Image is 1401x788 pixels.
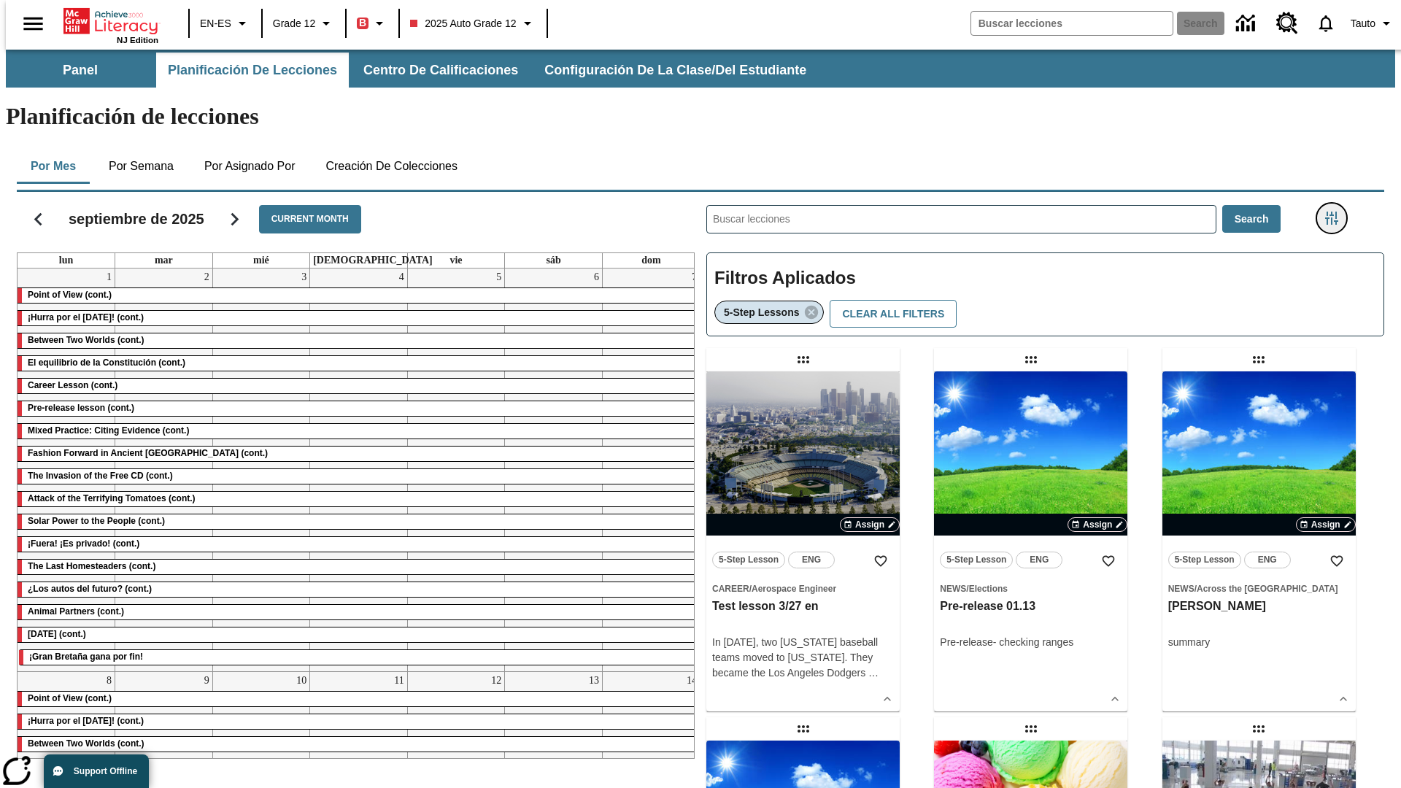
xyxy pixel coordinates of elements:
[298,269,309,286] a: 3 de septiembre de 2025
[363,62,518,79] span: Centro de calificaciones
[544,62,806,79] span: Configuración de la clase/del estudiante
[1175,552,1235,568] span: 5-Step Lesson
[1068,517,1127,532] button: Assign Elegir fechas
[966,584,968,594] span: /
[712,581,894,596] span: Tema: Career/Aerospace Engineer
[156,53,349,88] button: Planificación de lecciones
[940,599,1122,614] h3: Pre-release 01.13
[18,492,700,506] div: Attack of the Terrifying Tomatoes (cont.)
[712,635,894,681] div: In [DATE], two [US_STATE] baseball teams moved to [US_STATE]. They became the Los Angeles Dodgers
[712,584,749,594] span: Career
[1168,581,1350,596] span: Tema: News/Across the US
[200,16,231,31] span: EN-ES
[1227,4,1267,44] a: Centro de información
[1197,584,1338,594] span: Across the [GEOGRAPHIC_DATA]
[749,584,752,594] span: /
[28,493,196,503] span: Attack of the Terrifying Tomatoes (cont.)
[505,269,603,672] td: 6 de septiembre de 2025
[876,688,898,710] button: Ver más
[28,561,155,571] span: The Last Homesteaders (cont.)
[396,269,407,286] a: 4 de septiembre de 2025
[1267,4,1307,43] a: Centro de recursos, Se abrirá en una pestaña nueva.
[28,516,165,526] span: Solar Power to the People (cont.)
[259,205,361,233] button: Current Month
[18,582,700,597] div: ¿Los autos del futuro? (cont.)
[28,716,144,726] span: ¡Hurra por el Día de la Constitución! (cont.)
[28,606,124,617] span: Animal Partners (cont.)
[602,269,700,672] td: 7 de septiembre de 2025
[868,548,894,574] button: Añadir a mis Favoritas
[1311,518,1340,531] span: Assign
[28,403,134,413] span: Pre-release lesson (cont.)
[28,425,189,436] span: Mixed Practice: Citing Evidence (cont.)
[1194,584,1197,594] span: /
[1244,552,1291,568] button: ENG
[788,552,835,568] button: ENG
[868,667,879,679] span: …
[152,253,176,268] a: martes
[28,290,112,300] span: Point of View (cont.)
[18,401,700,416] div: Pre-release lesson (cont.)
[18,424,700,439] div: Mixed Practice: Citing Evidence (cont.)
[212,269,310,672] td: 3 de septiembre de 2025
[638,253,663,268] a: domingo
[1222,205,1281,233] button: Search
[28,471,173,481] span: The Invasion of the Free CD (cont.)
[18,333,700,348] div: Between Two Worlds (cont.)
[28,312,144,322] span: ¡Hurra por el Día de la Constitución! (cont.)
[28,335,144,345] span: Between Two Worlds (cont.)
[802,552,821,568] span: ENG
[18,356,700,371] div: El equilibrio de la Constitución (cont.)
[6,103,1395,130] h1: Planificación de lecciones
[543,253,563,268] a: sábado
[1332,688,1354,710] button: Ver más
[969,584,1008,594] span: Elections
[18,311,700,325] div: ¡Hurra por el Día de la Constitución! (cont.)
[314,149,469,184] button: Creación de colecciones
[1258,552,1277,568] span: ENG
[1168,599,1350,614] h3: olga inkwell
[12,2,55,45] button: Abrir el menú lateral
[493,269,504,286] a: 5 de septiembre de 2025
[18,692,700,706] div: Point of View (cont.)
[447,253,465,268] a: viernes
[194,10,257,36] button: Language: EN-ES, Selecciona un idioma
[1247,717,1270,741] div: Lección arrastrable: Test pre-release 21
[18,627,700,642] div: Día del Trabajo (cont.)
[63,5,158,45] div: Portada
[946,552,1006,568] span: 5-Step Lesson
[1351,16,1375,31] span: Tauto
[792,348,815,371] div: Lección arrastrable: Test lesson 3/27 en
[940,581,1122,596] span: Tema: News/Elections
[168,62,337,79] span: Planificación de lecciones
[310,269,408,672] td: 4 de septiembre de 2025
[712,552,785,568] button: 5-Step Lesson
[1095,548,1122,574] button: Añadir a mis Favoritas
[940,552,1013,568] button: 5-Step Lesson
[724,306,799,318] span: 5-Step Lessons
[1083,518,1112,531] span: Assign
[1019,348,1043,371] div: Lección arrastrable: Pre-release 01.13
[115,269,213,672] td: 2 de septiembre de 2025
[310,253,436,268] a: jueves
[359,14,366,32] span: B
[6,50,1395,88] div: Subbarra de navegación
[1162,371,1356,711] div: lesson details
[706,371,900,711] div: lesson details
[1030,552,1049,568] span: ENG
[714,260,1376,296] h2: Filtros Aplicados
[18,605,700,619] div: Animal Partners (cont.)
[28,380,117,390] span: Career Lesson (cont.)
[216,201,253,238] button: Seguir
[351,10,394,36] button: Boost El color de la clase es rojo. Cambiar el color de la clase.
[1168,584,1194,594] span: News
[1016,552,1062,568] button: ENG
[830,300,957,328] button: Clear All Filters
[934,371,1127,711] div: lesson details
[1324,548,1350,574] button: Añadir a mis Favoritas
[104,269,115,286] a: 1 de septiembre de 2025
[18,469,700,484] div: The Invasion of the Free CD (cont.)
[293,672,309,689] a: 10 de septiembre de 2025
[407,269,505,672] td: 5 de septiembre de 2025
[1168,635,1350,650] div: summary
